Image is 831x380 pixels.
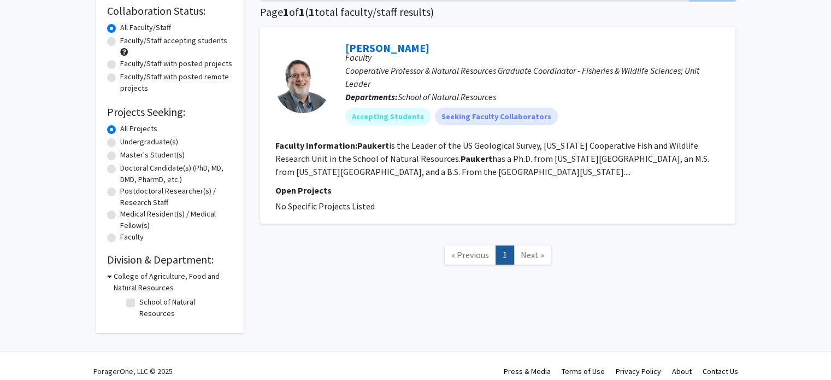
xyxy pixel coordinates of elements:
[120,35,227,46] label: Faculty/Staff accepting students
[120,58,232,69] label: Faculty/Staff with posted projects
[120,149,185,161] label: Master's Student(s)
[120,208,233,231] label: Medical Resident(s) / Medical Fellow(s)
[451,249,489,260] span: « Previous
[435,108,558,125] mat-chip: Seeking Faculty Collaborators
[120,71,233,94] label: Faculty/Staff with posted remote projects
[120,123,157,135] label: All Projects
[398,91,496,102] span: School of Natural Resources
[107,4,233,17] h2: Collaboration Status:
[120,162,233,185] label: Doctoral Candidate(s) (PhD, MD, DMD, PharmD, etc.)
[496,245,514,265] a: 1
[672,366,692,376] a: About
[120,22,171,33] label: All Faculty/Staff
[616,366,661,376] a: Privacy Policy
[283,5,289,19] span: 1
[309,5,315,19] span: 1
[260,5,735,19] h1: Page of ( total faculty/staff results)
[8,331,46,372] iframe: Chat
[504,366,551,376] a: Press & Media
[345,41,429,55] a: [PERSON_NAME]
[703,366,738,376] a: Contact Us
[514,245,551,265] a: Next Page
[107,106,233,119] h2: Projects Seeking:
[120,185,233,208] label: Postdoctoral Researcher(s) / Research Staff
[345,91,398,102] b: Departments:
[521,249,544,260] span: Next »
[114,271,233,294] h3: College of Agriculture, Food and Natural Resources
[275,184,720,197] p: Open Projects
[275,140,709,177] fg-read-more: is the Leader of the US Geological Survey, [US_STATE] Cooperative Fish and Wildlife Research Unit...
[275,140,357,151] b: Faculty Information:
[461,153,492,164] b: Paukert
[107,253,233,266] h2: Division & Department:
[345,51,720,64] p: Faculty
[120,231,144,243] label: Faculty
[357,140,389,151] b: Paukert
[345,108,431,125] mat-chip: Accepting Students
[562,366,605,376] a: Terms of Use
[444,245,496,265] a: Previous Page
[260,235,735,279] nav: Page navigation
[299,5,305,19] span: 1
[139,296,230,319] label: School of Natural Resources
[120,136,178,148] label: Undergraduate(s)
[275,201,375,212] span: No Specific Projects Listed
[345,64,720,90] p: Cooperative Professor & Natural Resources Graduate Coordinator - Fisheries & Wildlife Sciences; U...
